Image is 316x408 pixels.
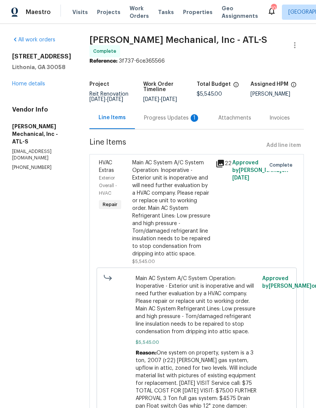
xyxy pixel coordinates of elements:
[132,259,155,264] span: $5,545.00
[107,97,123,102] span: [DATE]
[97,8,120,16] span: Projects
[144,114,200,122] div: Progress Updates
[191,114,198,122] div: 1
[26,8,51,16] span: Maestro
[12,164,71,171] p: [PHONE_NUMBER]
[269,114,290,122] div: Invoices
[89,91,128,102] span: Reit Renovation
[89,82,109,87] h5: Project
[100,201,120,208] span: Repair
[233,82,239,91] span: The total cost of line items that have been proposed by Opendoor. This sum includes line items th...
[250,91,304,97] div: [PERSON_NAME]
[12,81,45,87] a: Home details
[269,161,296,169] span: Complete
[161,97,177,102] span: [DATE]
[183,8,213,16] span: Properties
[72,8,88,16] span: Visits
[143,97,177,102] span: -
[89,57,304,65] div: 3f737-6ce365566
[222,5,258,20] span: Geo Assignments
[12,37,55,43] a: All work orders
[89,97,123,102] span: -
[143,97,159,102] span: [DATE]
[136,275,258,336] span: Main AC System A/C System Operation: Inoperative - Exterior unit is inoperative and will need fur...
[197,82,231,87] h5: Total Budget
[216,159,228,168] div: 22
[136,350,156,356] span: Reason:
[89,35,267,44] span: [PERSON_NAME] Mechanical, Inc - ATL-S
[136,339,258,346] span: $5,545.00
[12,106,71,113] h4: Vendor Info
[89,97,105,102] span: [DATE]
[93,47,119,55] span: Complete
[12,53,71,60] h2: [STREET_ADDRESS]
[250,82,288,87] h5: Assigned HPM
[271,5,276,12] div: 103
[12,123,71,145] h5: [PERSON_NAME] Mechanical, Inc - ATL-S
[89,139,263,153] span: Line Items
[132,159,211,258] div: Main AC System A/C System Operation: Inoperative - Exterior unit is inoperative and will need fur...
[218,114,251,122] div: Attachments
[130,5,149,20] span: Work Orders
[197,91,222,97] span: $5,545.00
[12,148,71,161] p: [EMAIL_ADDRESS][DOMAIN_NAME]
[291,82,297,91] span: The hpm assigned to this work order.
[143,82,197,92] h5: Work Order Timeline
[158,9,174,15] span: Tasks
[232,160,288,181] span: Approved by [PERSON_NAME] on
[99,114,126,121] div: Line Items
[232,175,249,181] span: [DATE]
[89,58,117,64] b: Reference:
[12,63,71,71] h5: Lithonia, GA 30058
[99,176,117,195] span: Exterior Overall - HVAC
[99,160,114,173] span: HVAC Extras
